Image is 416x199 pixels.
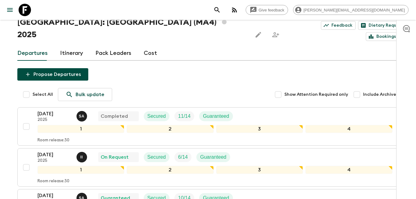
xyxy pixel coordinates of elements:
[101,113,128,120] p: Completed
[144,46,157,61] a: Cost
[81,155,83,160] p: I I
[58,88,112,101] a: Bulk update
[37,125,125,133] div: 1
[147,113,166,120] p: Secured
[174,111,194,121] div: Trip Fill
[269,29,282,41] span: Share this itinerary
[95,46,131,61] a: Pack Leaders
[252,29,265,41] button: Edit this itinerary
[147,153,166,161] p: Secured
[358,21,399,30] a: Dietary Reqs
[284,91,348,98] span: Show Attention Required only
[17,107,399,146] button: [DATE]2025Samir AchahriCompletedSecuredTrip FillGuaranteed1234Room release:30
[17,46,48,61] a: Departures
[300,8,408,12] span: [PERSON_NAME][EMAIL_ADDRESS][DOMAIN_NAME]
[76,91,104,98] p: Bulk update
[17,68,88,81] button: Propose Departures
[37,151,72,158] p: [DATE]
[144,152,170,162] div: Secured
[17,148,399,187] button: [DATE]2025Ismail IngriouiOn RequestSecuredTrip FillGuaranteed1234Room release:30
[33,91,53,98] span: Select All
[293,5,409,15] div: [PERSON_NAME][EMAIL_ADDRESS][DOMAIN_NAME]
[255,8,288,12] span: Give feedback
[246,5,288,15] a: Give feedback
[37,110,72,117] p: [DATE]
[305,166,392,174] div: 4
[60,46,83,61] a: Itinerary
[37,117,72,122] p: 2025
[305,125,392,133] div: 4
[77,113,88,118] span: Samir Achahri
[144,111,170,121] div: Secured
[216,125,303,133] div: 3
[17,16,247,41] h1: [GEOGRAPHIC_DATA]: [GEOGRAPHIC_DATA] (MA4) 2025
[77,154,88,159] span: Ismail Ingrioui
[366,32,399,41] a: Bookings
[321,21,356,30] a: Feedback
[216,166,303,174] div: 3
[37,138,69,143] p: Room release: 30
[363,91,399,98] span: Include Archived
[37,179,69,184] p: Room release: 30
[203,113,229,120] p: Guaranteed
[4,4,16,16] button: menu
[127,166,214,174] div: 2
[174,152,191,162] div: Trip Fill
[178,153,188,161] p: 6 / 14
[200,153,226,161] p: Guaranteed
[77,152,88,162] button: II
[178,113,190,120] p: 11 / 14
[37,158,72,163] p: 2025
[127,125,214,133] div: 2
[101,153,129,161] p: On Request
[37,166,125,174] div: 1
[211,4,223,16] button: search adventures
